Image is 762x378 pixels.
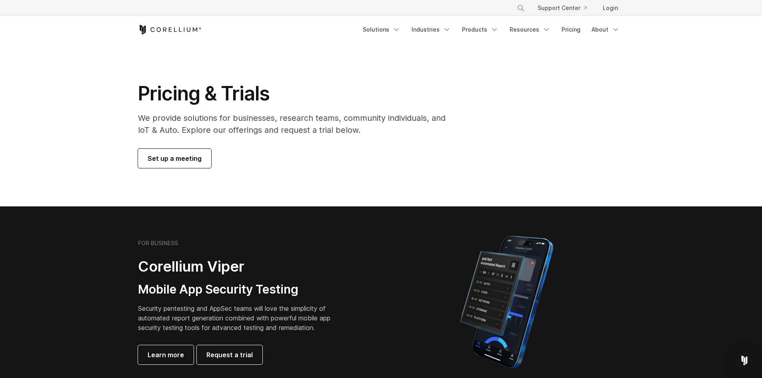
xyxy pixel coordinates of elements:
span: Learn more [148,350,184,360]
span: Set up a meeting [148,154,202,163]
a: Support Center [531,1,593,15]
a: About [587,22,624,37]
a: Request a trial [197,345,262,364]
span: Request a trial [206,350,253,360]
a: Login [596,1,624,15]
div: Navigation Menu [507,1,624,15]
a: Industries [407,22,456,37]
h6: FOR BUSINESS [138,240,178,247]
a: Solutions [358,22,405,37]
img: Corellium MATRIX automated report on iPhone showing app vulnerability test results across securit... [446,232,567,372]
h1: Pricing & Trials [138,82,457,106]
a: Corellium Home [138,25,202,34]
h3: Mobile App Security Testing [138,282,343,297]
h2: Corellium Viper [138,258,343,276]
p: Security pentesting and AppSec teams will love the simplicity of automated report generation comb... [138,304,343,332]
a: Learn more [138,345,194,364]
button: Search [514,1,528,15]
a: Pricing [557,22,585,37]
a: Set up a meeting [138,149,211,168]
div: Navigation Menu [358,22,624,37]
div: Open Intercom Messenger [735,351,754,370]
p: We provide solutions for businesses, research teams, community individuals, and IoT & Auto. Explo... [138,112,457,136]
a: Resources [505,22,555,37]
a: Products [457,22,503,37]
